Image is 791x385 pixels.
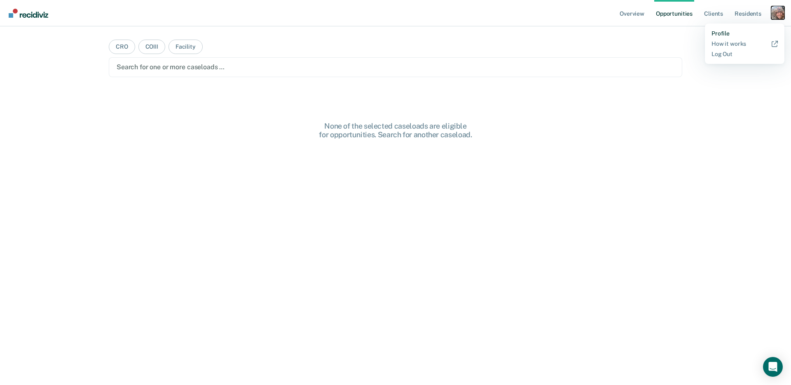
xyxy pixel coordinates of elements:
a: How it works [711,40,778,47]
a: Profile [711,30,778,37]
button: Profile dropdown button [771,6,784,19]
a: Log Out [711,51,778,58]
div: None of the selected caseloads are eligible for opportunities. Search for another caseload. [264,122,527,139]
button: CRO [109,40,135,54]
div: Open Intercom Messenger [763,357,783,377]
img: Recidiviz [9,9,48,18]
button: Facility [168,40,203,54]
button: COIII [138,40,165,54]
